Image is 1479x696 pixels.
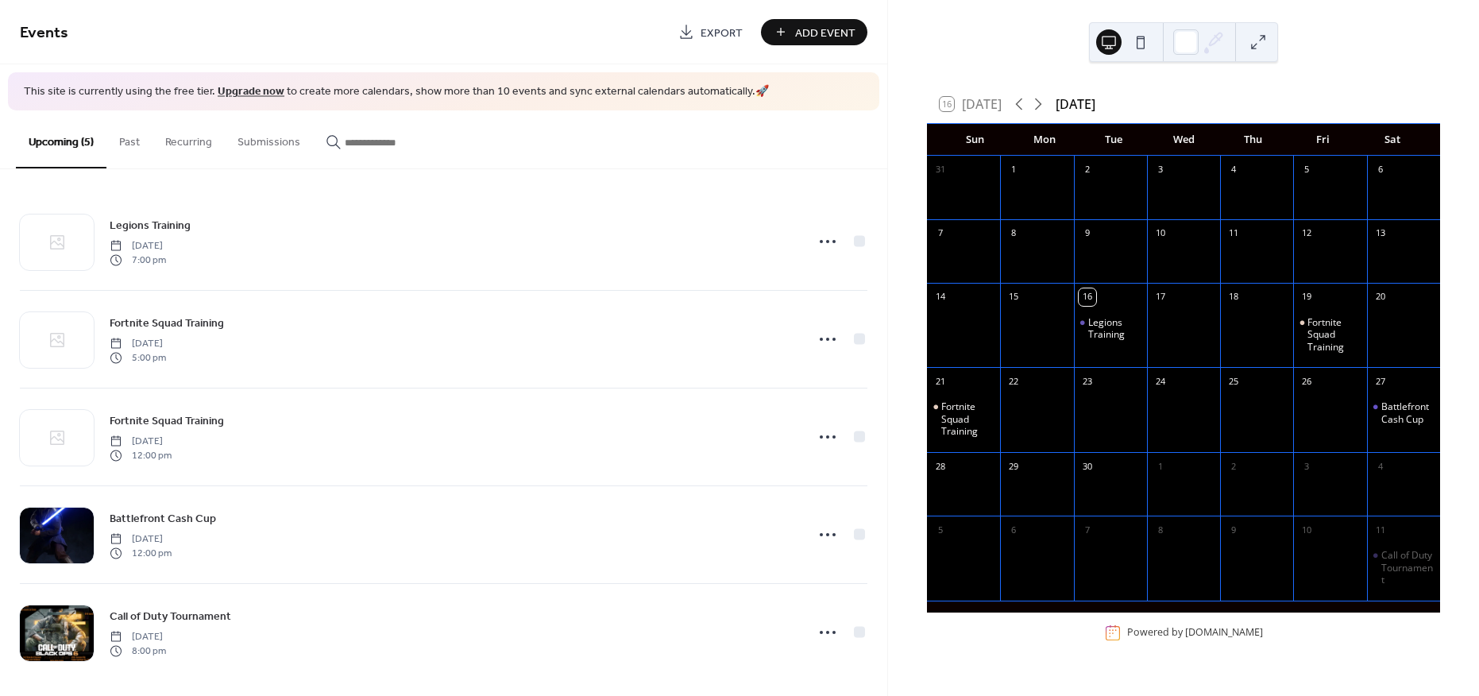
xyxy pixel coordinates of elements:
[110,510,216,527] span: Battlefront Cash Cup
[110,412,224,429] span: Fortnite Squad Training
[666,19,755,45] a: Export
[1367,549,1440,586] div: Call of Duty Tournament
[110,532,172,546] span: [DATE]
[932,161,949,179] div: 31
[1225,521,1242,539] div: 9
[1079,288,1096,306] div: 16
[110,608,231,624] span: Call of Duty Tournament
[1372,458,1389,475] div: 4
[701,25,743,41] span: Export
[16,110,106,168] button: Upcoming (5)
[1079,458,1096,475] div: 30
[1074,316,1147,341] div: Legions Training
[110,217,191,234] span: Legions Training
[110,253,166,268] span: 7:00 pm
[1225,161,1242,179] div: 4
[1127,626,1263,640] div: Powered by
[106,110,153,167] button: Past
[1298,458,1315,475] div: 3
[225,110,313,167] button: Submissions
[1298,373,1315,390] div: 26
[110,509,216,528] a: Battlefront Cash Cup
[1293,316,1366,354] div: Fortnite Squad Training
[110,449,172,463] span: 12:00 pm
[1079,521,1096,539] div: 7
[24,84,769,100] span: This site is currently using the free tier. to create more calendars, show more than 10 events an...
[1056,95,1095,114] div: [DATE]
[932,225,949,242] div: 7
[1010,124,1079,156] div: Mon
[218,81,284,102] a: Upgrade now
[110,434,172,448] span: [DATE]
[795,25,855,41] span: Add Event
[1225,458,1242,475] div: 2
[1372,225,1389,242] div: 13
[110,314,224,332] a: Fortnite Squad Training
[1152,521,1169,539] div: 8
[1288,124,1358,156] div: Fri
[1372,161,1389,179] div: 6
[1298,521,1315,539] div: 10
[1185,626,1263,640] a: [DOMAIN_NAME]
[927,400,1000,438] div: Fortnite Squad Training
[1381,549,1434,586] div: Call of Duty Tournament
[932,288,949,306] div: 14
[1005,373,1022,390] div: 22
[1079,124,1149,156] div: Tue
[1225,225,1242,242] div: 11
[940,124,1010,156] div: Sun
[1079,161,1096,179] div: 2
[1005,458,1022,475] div: 29
[20,17,68,48] span: Events
[1372,373,1389,390] div: 27
[1225,288,1242,306] div: 18
[1307,316,1360,354] div: Fortnite Squad Training
[110,216,191,234] a: Legions Training
[1298,225,1315,242] div: 12
[932,373,949,390] div: 21
[1225,373,1242,390] div: 25
[1005,225,1022,242] div: 8
[1088,316,1141,341] div: Legions Training
[932,521,949,539] div: 5
[110,412,224,430] a: Fortnite Squad Training
[1298,161,1315,179] div: 5
[1218,124,1288,156] div: Thu
[1367,400,1440,425] div: Battlefront Cash Cup
[1079,373,1096,390] div: 23
[1005,161,1022,179] div: 1
[110,238,166,253] span: [DATE]
[1149,124,1218,156] div: Wed
[1005,521,1022,539] div: 6
[932,458,949,475] div: 28
[110,607,231,625] a: Call of Duty Tournament
[153,110,225,167] button: Recurring
[1357,124,1427,156] div: Sat
[1298,288,1315,306] div: 19
[1372,521,1389,539] div: 11
[110,629,166,644] span: [DATE]
[1152,288,1169,306] div: 17
[110,644,166,659] span: 8:00 pm
[110,315,224,331] span: Fortnite Squad Training
[1152,458,1169,475] div: 1
[110,351,166,365] span: 5:00 pm
[761,19,867,45] button: Add Event
[1152,225,1169,242] div: 10
[110,336,166,350] span: [DATE]
[941,400,994,438] div: Fortnite Squad Training
[1152,373,1169,390] div: 24
[1005,288,1022,306] div: 15
[1381,400,1434,425] div: Battlefront Cash Cup
[1152,161,1169,179] div: 3
[110,547,172,561] span: 12:00 pm
[1079,225,1096,242] div: 9
[1372,288,1389,306] div: 20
